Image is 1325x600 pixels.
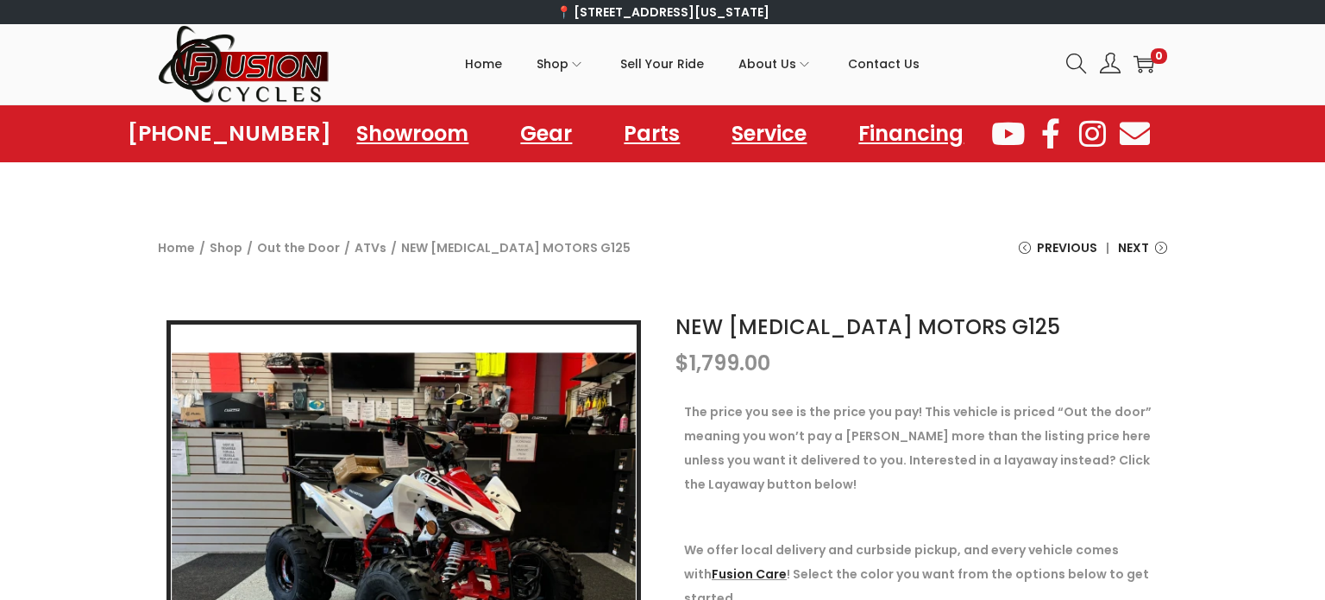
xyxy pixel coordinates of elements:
span: Previous [1037,236,1097,260]
img: Woostify retina logo [158,24,330,104]
span: About Us [738,42,796,85]
a: Next [1118,236,1167,273]
a: Out the Door [257,239,340,256]
a: Gear [503,114,589,154]
a: Fusion Care [712,565,787,583]
span: Contact Us [848,42,920,85]
span: / [391,236,397,260]
a: Sell Your Ride [620,25,704,103]
span: Shop [537,42,568,85]
a: 0 [1133,54,1154,74]
span: Next [1118,236,1149,260]
p: The price you see is the price you pay! This vehicle is priced “Out the door” meaning you won’t p... [684,400,1159,496]
a: Shop [537,25,586,103]
span: / [344,236,350,260]
a: Financing [841,114,981,154]
span: $ [675,349,689,377]
a: Parts [606,114,697,154]
nav: Primary navigation [330,25,1053,103]
span: / [247,236,253,260]
a: Service [714,114,824,154]
a: 📍 [STREET_ADDRESS][US_STATE] [556,3,769,21]
span: Sell Your Ride [620,42,704,85]
a: Shop [210,239,242,256]
span: / [199,236,205,260]
nav: Menu [339,114,981,154]
a: Previous [1019,236,1097,273]
span: NEW [MEDICAL_DATA] MOTORS G125 [401,236,631,260]
bdi: 1,799.00 [675,349,770,377]
a: Showroom [339,114,486,154]
a: Contact Us [848,25,920,103]
a: [PHONE_NUMBER] [128,122,331,146]
a: ATVs [355,239,386,256]
a: About Us [738,25,813,103]
span: Home [465,42,502,85]
a: Home [158,239,195,256]
a: Home [465,25,502,103]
